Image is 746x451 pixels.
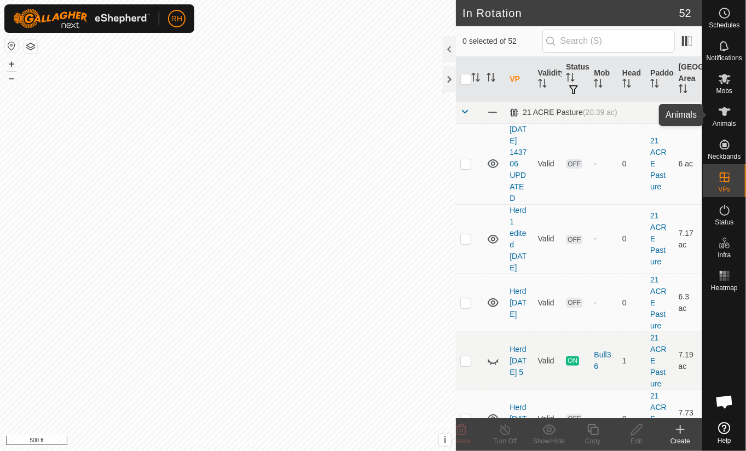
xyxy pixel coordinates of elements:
span: Infra [718,252,731,258]
div: Open chat [708,385,741,418]
a: Herd [DATE] [510,403,527,435]
p-sorticon: Activate to sort [538,80,547,89]
button: + [5,57,18,71]
div: Edit [615,436,658,446]
span: VPs [718,186,730,193]
th: VP [505,57,533,102]
td: 6 ac [674,123,702,204]
a: 21 ACRE Pasture [650,211,667,266]
a: 21 ACRE Pasture [650,391,667,446]
th: Status [562,57,589,102]
td: Valid [534,123,562,204]
a: Herd [DATE] [510,287,527,319]
span: Mobs [716,88,732,94]
span: (20.39 ac) [583,108,617,117]
span: ON [566,356,579,366]
p-sorticon: Activate to sort [471,74,480,83]
div: Show/Hide [527,436,571,446]
div: 21 ACRE Pasture [510,108,617,117]
p-sorticon: Activate to sort [679,86,687,95]
span: i [444,435,446,444]
td: 0 [618,204,646,274]
td: 7.19 ac [674,332,702,390]
button: i [439,434,451,446]
td: 0 [618,123,646,204]
th: [GEOGRAPHIC_DATA] Area [674,57,702,102]
div: Copy [571,436,615,446]
div: Bull36 [594,349,613,372]
th: Paddock [646,57,674,102]
span: Status [715,219,733,225]
div: - [594,158,613,170]
div: - [594,233,613,245]
input: Search (S) [542,30,675,53]
span: Schedules [709,22,739,28]
p-sorticon: Activate to sort [487,74,495,83]
td: 0 [618,274,646,332]
p-sorticon: Activate to sort [650,80,659,89]
span: Animals [713,120,736,127]
button: Reset Map [5,39,18,53]
span: OFF [566,159,582,169]
a: 21 ACRE Pasture [650,136,667,191]
span: Neckbands [708,153,741,160]
span: OFF [566,414,582,424]
span: Notifications [707,55,742,61]
a: Herd 1 edited [DATE] [510,206,527,272]
span: Delete [452,437,471,445]
a: [DATE] 143706 UPDATED [510,125,527,203]
a: 21 ACRE Pasture [650,333,667,388]
td: 6.3 ac [674,274,702,332]
td: 1 [618,332,646,390]
p-sorticon: Activate to sort [622,80,631,89]
p-sorticon: Activate to sort [594,80,603,89]
td: 7.17 ac [674,204,702,274]
a: 21 ACRE Pasture [650,275,667,330]
span: Help [718,437,731,444]
a: Herd [DATE] 5 [510,345,527,377]
td: 0 [618,390,646,448]
button: – [5,72,18,85]
span: OFF [566,298,582,308]
div: Turn Off [483,436,527,446]
td: 7.73 ac [674,390,702,448]
td: Valid [534,274,562,332]
div: Create [658,436,702,446]
th: Validity [534,57,562,102]
div: - [594,413,613,425]
a: Contact Us [239,437,271,447]
h2: In Rotation [462,7,679,20]
td: Valid [534,332,562,390]
button: Map Layers [24,40,37,53]
span: 52 [679,5,691,21]
th: Mob [589,57,617,102]
a: Privacy Policy [185,437,226,447]
td: Valid [534,390,562,448]
div: - [594,297,613,309]
p-sorticon: Activate to sort [566,74,575,83]
a: Help [703,418,746,448]
span: 0 selected of 52 [462,36,542,47]
span: RH [171,13,182,25]
span: OFF [566,235,582,244]
span: Heatmap [711,285,738,291]
th: Head [618,57,646,102]
td: Valid [534,204,562,274]
img: Gallagher Logo [13,9,150,28]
